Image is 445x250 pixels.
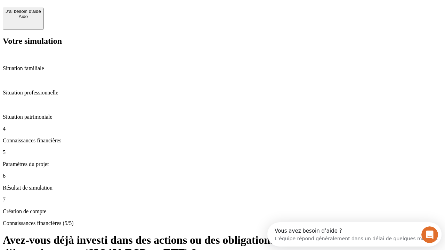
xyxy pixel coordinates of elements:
p: 4 [3,126,442,132]
iframe: Intercom live chat discovery launcher [267,222,442,247]
p: Création de compte [3,208,442,215]
div: Ouvrir le Messenger Intercom [3,3,192,22]
p: Connaissances financières [3,137,442,144]
div: Vous avez besoin d’aide ? [7,6,171,11]
div: J’ai besoin d'aide [6,9,41,14]
div: Aide [6,14,41,19]
p: 6 [3,173,442,179]
button: J’ai besoin d'aideAide [3,8,44,30]
p: Situation familiale [3,65,442,72]
p: Connaissances financières (5/5) [3,220,442,226]
p: Situation patrimoniale [3,114,442,120]
p: Paramètres du projet [3,161,442,167]
p: Situation professionnelle [3,90,442,96]
iframe: Intercom live chat [421,226,438,243]
div: L’équipe répond généralement dans un délai de quelques minutes. [7,11,171,19]
h2: Votre simulation [3,36,442,46]
p: Résultat de simulation [3,185,442,191]
p: 7 [3,197,442,203]
p: 5 [3,149,442,156]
